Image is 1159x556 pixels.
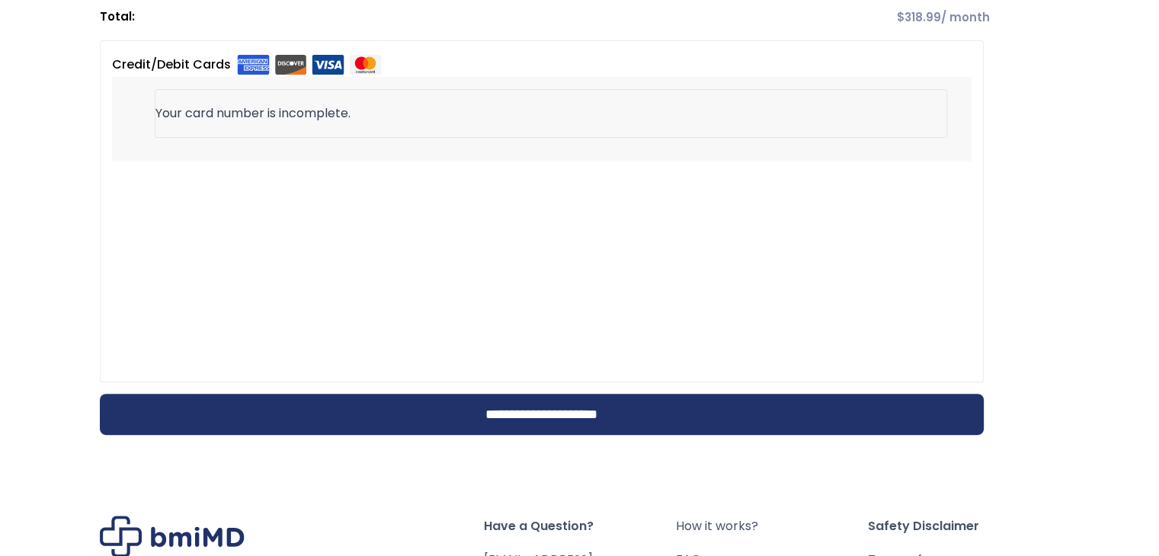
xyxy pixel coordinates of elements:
a: How it works? [675,516,867,537]
li: Your card number is incomplete. [155,89,947,138]
img: Visa [312,55,344,75]
span: Safety Disclaimer [867,516,1059,537]
img: Discover [274,55,307,75]
label: Credit/Debit Cards [112,53,382,77]
span: $ [897,9,904,25]
iframe: Secure payment input frame [109,183,969,361]
img: Mastercard [349,55,382,75]
span: 318.99 [897,9,941,25]
span: Have a Question? [484,516,676,537]
img: Amex [237,55,270,75]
